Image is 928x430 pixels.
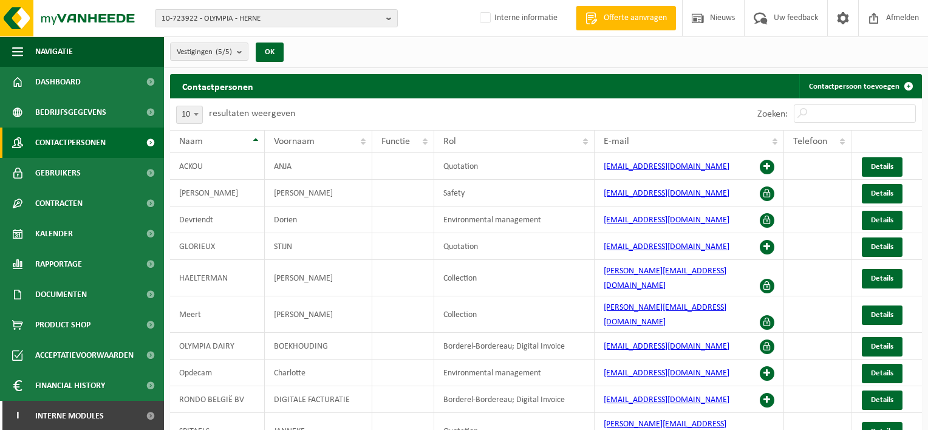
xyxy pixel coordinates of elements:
a: [EMAIL_ADDRESS][DOMAIN_NAME] [604,369,729,378]
a: Details [862,364,902,383]
td: Dorien [265,206,372,233]
td: Quotation [434,233,595,260]
span: Financial History [35,370,105,401]
span: Naam [179,137,203,146]
span: Telefoon [793,137,827,146]
td: DIGITALE FACTURATIE [265,386,372,413]
td: OLYMPIA DAIRY [170,333,265,360]
span: Dashboard [35,67,81,97]
label: Interne informatie [477,9,558,27]
td: Safety [434,180,595,206]
label: Zoeken: [757,109,788,119]
td: GLORIEUX [170,233,265,260]
a: [EMAIL_ADDRESS][DOMAIN_NAME] [604,395,729,404]
a: [EMAIL_ADDRESS][DOMAIN_NAME] [604,216,729,225]
td: Borderel-Bordereau; Digital Invoice [434,333,595,360]
button: OK [256,43,284,62]
span: Details [871,243,893,251]
span: Details [871,216,893,224]
td: Environmental management [434,206,595,233]
count: (5/5) [216,48,232,56]
td: ACKOU [170,153,265,180]
td: [PERSON_NAME] [265,260,372,296]
td: Quotation [434,153,595,180]
a: [EMAIL_ADDRESS][DOMAIN_NAME] [604,342,729,351]
a: Details [862,391,902,410]
a: [EMAIL_ADDRESS][DOMAIN_NAME] [604,162,729,171]
span: Documenten [35,279,87,310]
td: Collection [434,296,595,333]
h2: Contactpersonen [170,74,265,98]
span: Rol [443,137,456,146]
td: HAELTERMAN [170,260,265,296]
span: Gebruikers [35,158,81,188]
span: E-mail [604,137,629,146]
span: Product Shop [35,310,90,340]
a: Details [862,269,902,288]
td: [PERSON_NAME] [265,296,372,333]
td: Charlotte [265,360,372,386]
a: Details [862,305,902,325]
label: resultaten weergeven [209,109,295,118]
a: [EMAIL_ADDRESS][DOMAIN_NAME] [604,242,729,251]
td: STIJN [265,233,372,260]
a: [PERSON_NAME][EMAIL_ADDRESS][DOMAIN_NAME] [604,267,726,290]
span: 10 [177,106,202,123]
span: Bedrijfsgegevens [35,97,106,128]
span: Rapportage [35,249,82,279]
td: Borderel-Bordereau; Digital Invoice [434,386,595,413]
span: Details [871,396,893,404]
span: Details [871,311,893,319]
button: Vestigingen(5/5) [170,43,248,61]
a: Details [862,211,902,230]
span: Functie [381,137,410,146]
td: ANJA [265,153,372,180]
td: Opdecam [170,360,265,386]
td: [PERSON_NAME] [265,180,372,206]
span: Offerte aanvragen [601,12,670,24]
button: 10-723922 - OLYMPIA - HERNE [155,9,398,27]
span: Details [871,343,893,350]
td: Devriendt [170,206,265,233]
a: [EMAIL_ADDRESS][DOMAIN_NAME] [604,189,729,198]
span: Vestigingen [177,43,232,61]
span: Contracten [35,188,83,219]
a: Contactpersoon toevoegen [799,74,921,98]
td: RONDO BELGIË BV [170,386,265,413]
a: Details [862,337,902,357]
span: Details [871,189,893,197]
a: Details [862,157,902,177]
td: Meert [170,296,265,333]
span: 10 [176,106,203,124]
a: [PERSON_NAME][EMAIL_ADDRESS][DOMAIN_NAME] [604,303,726,327]
span: Voornaam [274,137,315,146]
span: Navigatie [35,36,73,67]
span: Kalender [35,219,73,249]
span: Details [871,275,893,282]
a: Details [862,237,902,257]
td: BOEKHOUDING [265,333,372,360]
td: [PERSON_NAME] [170,180,265,206]
a: Offerte aanvragen [576,6,676,30]
td: Environmental management [434,360,595,386]
span: Acceptatievoorwaarden [35,340,134,370]
span: Contactpersonen [35,128,106,158]
span: Details [871,369,893,377]
span: 10-723922 - OLYMPIA - HERNE [162,10,381,28]
a: Details [862,184,902,203]
span: Details [871,163,893,171]
td: Collection [434,260,595,296]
